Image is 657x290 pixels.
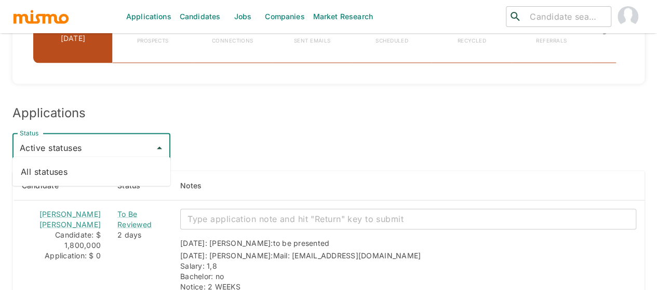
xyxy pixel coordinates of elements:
[20,129,38,137] label: Status
[180,238,329,250] div: [DATE]: [PERSON_NAME]:
[117,229,164,240] div: 2 days
[172,171,645,200] th: Notes
[273,238,330,247] span: to be presented
[376,36,408,45] p: SCHEDULED
[457,36,486,45] p: RECYCLED
[536,36,567,45] p: REFERRALS
[137,36,169,45] p: PROSPECTS
[152,141,167,155] button: Close
[618,6,638,27] img: Maia Reyes
[294,36,331,45] p: SENT EMAILS
[22,250,101,260] div: Application: $ 0
[12,104,645,121] h5: Applications
[212,36,253,45] p: CONNECTIONS
[39,209,101,228] a: [PERSON_NAME] [PERSON_NAME]
[526,9,607,24] input: Candidate search
[12,161,170,182] li: All statuses
[12,9,70,24] img: logo
[22,229,101,250] div: Candidate: $ 1,800,000
[60,33,85,43] p: [DATE]
[117,209,164,229] a: To Be Reviewed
